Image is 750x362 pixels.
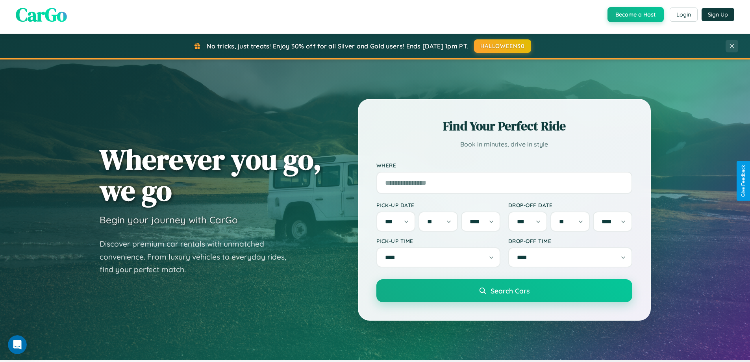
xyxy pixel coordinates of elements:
label: Drop-off Date [508,202,632,208]
h1: Wherever you go, we go [100,144,322,206]
span: No tricks, just treats! Enjoy 30% off for all Silver and Gold users! Ends [DATE] 1pm PT. [207,42,468,50]
button: Sign Up [702,8,734,21]
h2: Find Your Perfect Ride [376,117,632,135]
button: Become a Host [607,7,664,22]
button: Login [670,7,698,22]
div: Give Feedback [741,165,746,197]
label: Pick-up Time [376,238,500,244]
p: Discover premium car rentals with unmatched convenience. From luxury vehicles to everyday rides, ... [100,238,296,276]
label: Pick-up Date [376,202,500,208]
h3: Begin your journey with CarGo [100,214,238,226]
span: CarGo [16,2,67,28]
p: Book in minutes, drive in style [376,139,632,150]
label: Where [376,162,632,169]
label: Drop-off Time [508,238,632,244]
button: HALLOWEEN30 [474,39,531,53]
button: Search Cars [376,279,632,302]
iframe: Intercom live chat [8,335,27,354]
span: Search Cars [491,286,530,295]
